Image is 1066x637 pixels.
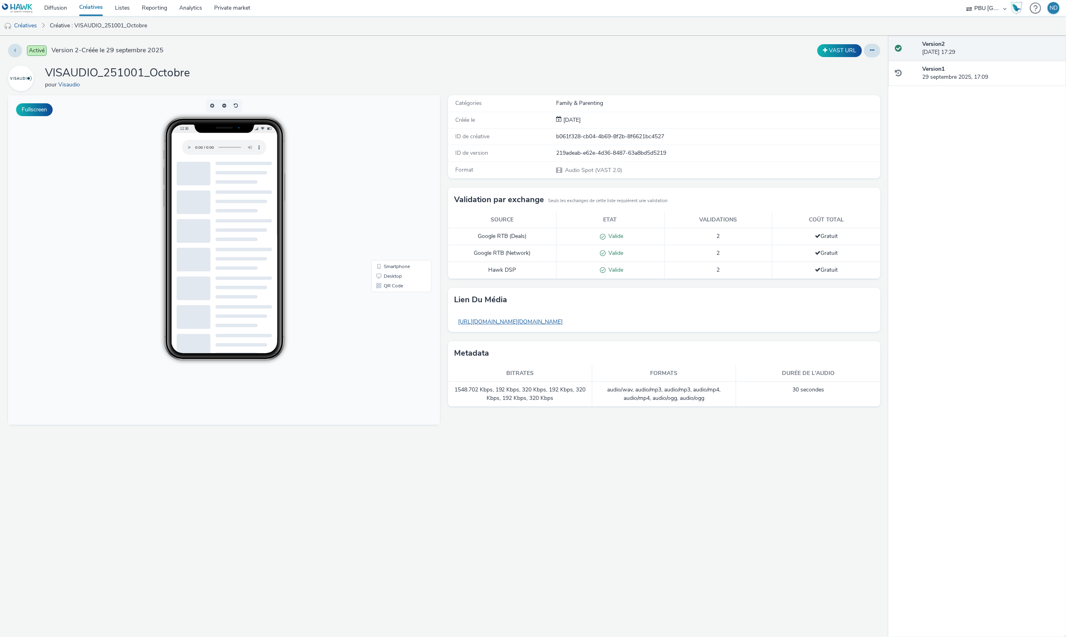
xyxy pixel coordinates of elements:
td: Google RTB (Deals) [448,228,556,245]
span: 2 [717,249,720,257]
div: 29 septembre 2025, 17:09 [922,65,1060,82]
li: QR Code [365,186,422,195]
td: audio/wav, audio/mp3, audio/mp3, audio/mp4, audio/mp4, audio/ogg, audio/ogg [592,382,736,407]
a: Créative : VISAUDIO_251001_Octobre [46,16,151,35]
th: Coût total [772,212,880,228]
li: Desktop [365,176,422,186]
span: Gratuit [815,266,838,274]
strong: Version 2 [922,40,945,48]
h3: Lien du média [454,294,507,306]
th: Formats [592,365,736,382]
a: Visaudio [8,74,37,82]
img: audio [4,22,12,30]
button: Fullscreen [16,103,53,116]
img: Hawk Academy [1011,2,1023,14]
span: Catégories [455,99,482,107]
span: 2 [717,266,720,274]
a: [URL][DOMAIN_NAME][DOMAIN_NAME] [454,314,567,330]
span: 2 [717,232,720,240]
span: Version 2 - Créée le 29 septembre 2025 [51,46,164,55]
div: 219adeab-e62e-4d36-8487-63a8bd5d5219 [556,149,880,157]
div: ND [1050,2,1058,14]
h3: Metadata [454,347,489,359]
th: Validations [664,212,772,228]
small: Seuls les exchanges de cette liste requièrent une validation [548,198,667,204]
th: Bitrates [448,365,592,382]
div: b061f328-cb04-4b69-8f2b-8f6621bc4527 [556,133,880,141]
a: Hawk Academy [1011,2,1026,14]
button: VAST URL [817,44,862,57]
span: ID de créative [455,133,489,140]
span: Valide [606,232,623,240]
span: pour [45,81,58,88]
span: 12:36 [172,31,180,35]
a: Visaudio [58,81,83,88]
span: Format [455,166,473,174]
div: [DATE] 17:29 [922,40,1060,57]
span: [DATE] [562,116,581,124]
td: Hawk DSP [448,262,556,279]
span: ID de version [455,149,488,157]
li: Smartphone [365,166,422,176]
span: Smartphone [376,169,402,174]
img: undefined Logo [2,3,33,13]
h1: VISAUDIO_251001_Octobre [45,66,190,81]
td: 30 secondes [736,382,880,407]
span: Desktop [376,178,394,183]
td: 1548.702 Kbps, 192 Kbps, 320 Kbps, 192 Kbps, 320 Kbps, 192 Kbps, 320 Kbps [448,382,592,407]
span: Activé [27,45,47,56]
img: Visaudio [9,67,33,90]
span: Valide [606,266,623,274]
th: Durée de l'audio [736,365,880,382]
th: Etat [556,212,664,228]
span: QR Code [376,188,395,193]
span: Gratuit [815,232,838,240]
span: Créée le [455,116,475,124]
th: Source [448,212,556,228]
div: Dupliquer la créative en un VAST URL [815,44,864,57]
span: Gratuit [815,249,838,257]
td: Google RTB (Network) [448,245,556,262]
h3: Validation par exchange [454,194,544,206]
span: Valide [606,249,623,257]
strong: Version 1 [922,65,945,73]
span: Audio Spot (VAST 2.0) [564,166,622,174]
div: Family & Parenting [556,99,880,107]
div: Création 29 septembre 2025, 17:09 [562,116,581,124]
